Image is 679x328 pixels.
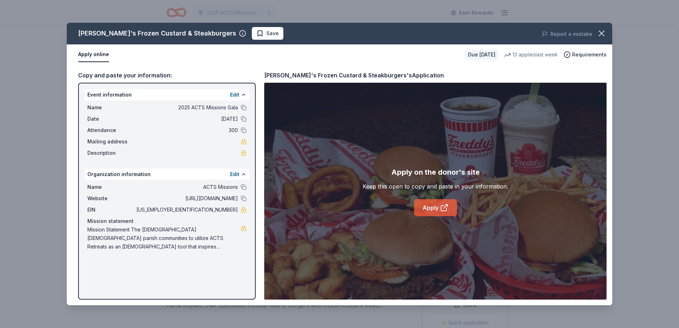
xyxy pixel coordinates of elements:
button: Apply online [78,47,109,62]
span: 2025 ACTS Missions Gala [135,103,238,112]
button: Report a mistake [542,30,592,38]
span: EIN [87,206,135,214]
button: Edit [230,170,239,179]
span: Website [87,194,135,203]
a: Apply [414,199,457,216]
div: [PERSON_NAME]'s Frozen Custard & Steakburgers's Application [264,71,444,80]
span: ACTS Missions [135,183,238,191]
div: Organization information [85,169,249,180]
div: 13 applies last week [504,50,558,59]
span: [US_EMPLOYER_IDENTIFICATION_NUMBER] [135,206,238,214]
div: [PERSON_NAME]'s Frozen Custard & Steakburgers [78,28,236,39]
div: Mission statement [87,217,246,225]
div: Copy and paste your information: [78,71,256,80]
div: Keep this open to copy and paste in your information. [363,182,508,191]
span: Description [87,149,135,157]
span: Name [87,103,135,112]
span: Requirements [572,50,607,59]
div: Apply on the donor's site [391,166,480,178]
div: Due [DATE] [465,50,498,60]
span: Attendance [87,126,135,135]
button: Edit [230,91,239,99]
span: Name [87,183,135,191]
span: 300 [135,126,238,135]
span: Mailing address [87,137,135,146]
span: Mission Statement The [DEMOGRAPHIC_DATA] [DEMOGRAPHIC_DATA] parish communities to utilize ACTS Re... [87,225,241,251]
button: Requirements [564,50,607,59]
button: Save [252,27,283,40]
span: Save [266,29,279,38]
span: [URL][DOMAIN_NAME] [135,194,238,203]
span: Date [87,115,135,123]
div: Event information [85,89,249,100]
span: [DATE] [135,115,238,123]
